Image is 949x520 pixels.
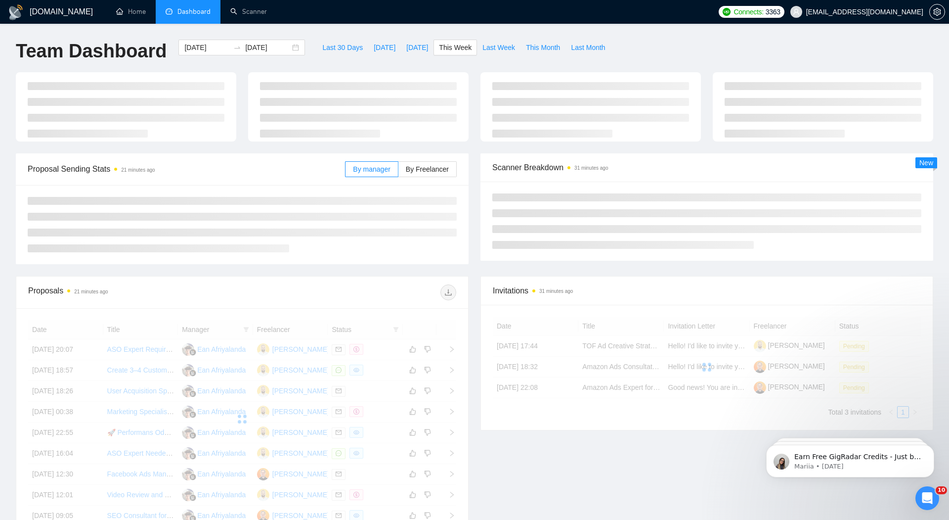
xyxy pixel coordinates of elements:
[317,40,368,55] button: Last 30 Days
[733,6,763,17] span: Connects:
[526,42,560,53] span: This Month
[230,7,267,16] a: searchScanner
[565,40,610,55] button: Last Month
[930,8,945,16] span: setting
[539,288,573,294] time: 31 minutes ago
[936,486,947,494] span: 10
[374,42,395,53] span: [DATE]
[439,42,472,53] span: This Week
[16,40,167,63] h1: Team Dashboard
[723,8,731,16] img: upwork-logo.png
[929,4,945,20] button: setting
[121,167,155,173] time: 21 minutes ago
[28,163,345,175] span: Proposal Sending Stats
[919,159,933,167] span: New
[322,42,363,53] span: Last 30 Days
[433,40,477,55] button: This Week
[574,165,608,171] time: 31 minutes ago
[233,44,241,51] span: to
[751,424,949,493] iframe: Intercom notifications message
[477,40,520,55] button: Last Week
[245,42,290,53] input: End date
[401,40,433,55] button: [DATE]
[793,8,800,15] span: user
[233,44,241,51] span: swap-right
[368,40,401,55] button: [DATE]
[482,42,515,53] span: Last Week
[28,284,242,300] div: Proposals
[492,161,921,174] span: Scanner Breakdown
[166,8,173,15] span: dashboard
[929,8,945,16] a: setting
[116,7,146,16] a: homeHome
[571,42,605,53] span: Last Month
[915,486,939,510] iframe: Intercom live chat
[493,284,921,297] span: Invitations
[406,42,428,53] span: [DATE]
[184,42,229,53] input: Start date
[74,289,108,294] time: 21 minutes ago
[766,6,780,17] span: 3363
[177,7,211,16] span: Dashboard
[8,4,24,20] img: logo
[353,165,390,173] span: By manager
[406,165,449,173] span: By Freelancer
[520,40,565,55] button: This Month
